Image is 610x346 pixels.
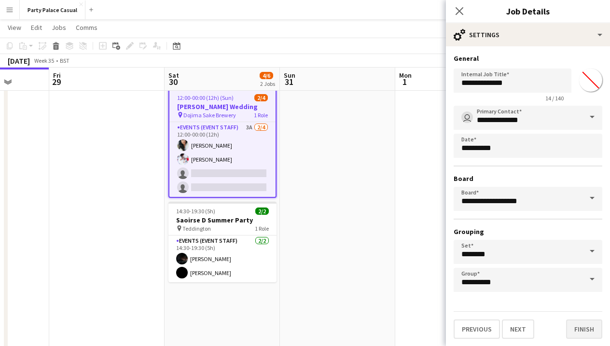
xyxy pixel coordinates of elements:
span: Dojima Sake Brewery [183,111,236,119]
button: Previous [454,319,500,339]
div: 2 Jobs [260,80,275,87]
button: Party Palace Casual [20,0,85,19]
a: View [4,21,25,34]
span: 2/4 [254,94,268,101]
span: 1 Role [255,225,269,232]
h3: Board [454,174,602,183]
span: 2/2 [255,208,269,215]
span: 14:30-19:30 (5h) [176,208,215,215]
span: 1 Role [254,111,268,119]
h3: General [454,54,602,63]
span: Sun [284,71,295,80]
span: 31 [282,76,295,87]
div: [DATE] [8,56,30,66]
button: Next [502,319,534,339]
span: 4/6 [260,72,273,79]
h3: Grouping [454,227,602,236]
app-job-card: 14:30-19:30 (5h)2/2Saoirse D Summer Party Teddington1 RoleEvents (Event Staff)2/214:30-19:30 (5h)... [168,202,277,282]
span: Teddington [182,225,211,232]
div: Settings [446,23,610,46]
span: 14 / 140 [538,95,571,102]
span: Week 35 [32,57,56,64]
button: Finish [566,319,602,339]
span: Jobs [52,23,66,32]
app-job-card: Updated12:00-00:00 (12h) (Sun)2/4[PERSON_NAME] Wedding Dojima Sake Brewery1 RoleEvents (Event Sta... [168,80,277,198]
span: Fri [53,71,61,80]
h3: [PERSON_NAME] Wedding [169,102,276,111]
app-card-role: Events (Event Staff)3A2/412:00-00:00 (12h)[PERSON_NAME][PERSON_NAME] [169,122,276,197]
a: Jobs [48,21,70,34]
span: Sat [168,71,179,80]
h3: Job Details [446,5,610,17]
app-card-role: Events (Event Staff)2/214:30-19:30 (5h)[PERSON_NAME][PERSON_NAME] [168,235,277,282]
a: Edit [27,21,46,34]
span: 29 [52,76,61,87]
span: Mon [399,71,412,80]
span: 12:00-00:00 (12h) (Sun) [177,94,234,101]
span: Comms [76,23,97,32]
a: Comms [72,21,101,34]
h3: Saoirse D Summer Party [168,216,277,224]
span: 30 [167,76,179,87]
span: Edit [31,23,42,32]
span: 1 [398,76,412,87]
span: View [8,23,21,32]
div: BST [60,57,69,64]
